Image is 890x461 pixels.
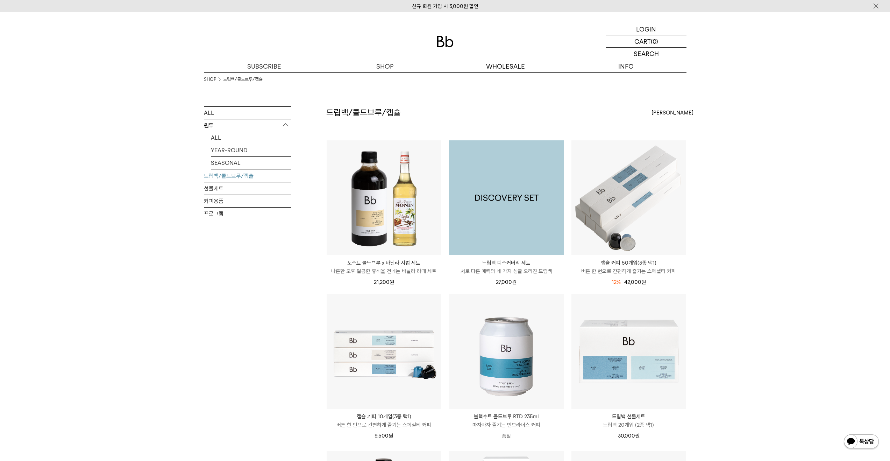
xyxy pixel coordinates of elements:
[449,412,564,421] p: 블랙수트 콜드브루 RTD 235ml
[204,170,291,182] a: 드립백/콜드브루/캡슐
[449,140,564,255] img: 1000001174_add2_035.jpg
[641,279,646,285] span: 원
[389,433,393,439] span: 원
[211,132,291,144] a: ALL
[204,208,291,220] a: 프로그램
[327,259,441,267] p: 토스트 콜드브루 x 바닐라 시럽 세트
[211,144,291,156] a: YEAR-ROUND
[223,76,263,83] a: 드립백/콜드브루/캡슐
[634,35,651,47] p: CART
[571,421,686,429] p: 드립백 20개입 (2종 택1)
[606,35,686,48] a: CART (0)
[571,259,686,275] a: 캡슐 커피 50개입(3종 택1) 버튼 한 번으로 간편하게 즐기는 스페셜티 커피
[635,433,640,439] span: 원
[449,421,564,429] p: 따자마자 즐기는 빈브라더스 커피
[374,279,394,285] span: 21,200
[606,23,686,35] a: LOGIN
[571,294,686,409] img: 드립백 선물세트
[327,140,441,255] img: 토스트 콜드브루 x 바닐라 시럽 세트
[449,429,564,443] p: 품절
[843,434,880,450] img: 카카오톡 채널 1:1 채팅 버튼
[449,259,564,275] a: 드립백 디스커버리 세트 서로 다른 매력의 네 가지 싱글 오리진 드립백
[618,433,640,439] span: 30,000
[624,279,646,285] span: 42,000
[512,279,517,285] span: 원
[652,109,693,117] span: [PERSON_NAME]
[325,60,445,72] a: SHOP
[326,107,401,119] h2: 드립백/콜드브루/캡슐
[449,140,564,255] a: 드립백 디스커버리 세트
[571,140,686,255] img: 캡슐 커피 50개입(3종 택1)
[571,412,686,421] p: 드립백 선물세트
[327,267,441,275] p: 나른한 오후 달콤한 휴식을 건네는 바닐라 라떼 세트
[204,76,216,83] a: SHOP
[449,294,564,409] img: 블랙수트 콜드브루 RTD 235ml
[445,60,566,72] p: WHOLESALE
[327,259,441,275] a: 토스트 콜드브루 x 바닐라 시럽 세트 나른한 오후 달콤한 휴식을 건네는 바닐라 라떼 세트
[634,48,659,60] p: SEARCH
[437,36,454,47] img: 로고
[651,35,658,47] p: (0)
[571,412,686,429] a: 드립백 선물세트 드립백 20개입 (2종 택1)
[211,157,291,169] a: SEASONAL
[571,267,686,275] p: 버튼 한 번으로 간편하게 즐기는 스페셜티 커피
[449,412,564,429] a: 블랙수트 콜드브루 RTD 235ml 따자마자 즐기는 빈브라더스 커피
[412,3,478,9] a: 신규 회원 가입 시 3,000원 할인
[612,278,621,286] div: 12%
[449,267,564,275] p: 서로 다른 매력의 네 가지 싱글 오리진 드립백
[390,279,394,285] span: 원
[496,279,517,285] span: 27,000
[204,119,291,132] p: 원두
[327,421,441,429] p: 버튼 한 번으로 간편하게 즐기는 스페셜티 커피
[204,60,325,72] a: SUBSCRIBE
[327,412,441,421] p: 캡슐 커피 10개입(3종 택1)
[636,23,656,35] p: LOGIN
[449,259,564,267] p: 드립백 디스커버리 세트
[571,259,686,267] p: 캡슐 커피 50개입(3종 택1)
[327,294,441,409] img: 캡슐 커피 10개입(3종 택1)
[204,182,291,195] a: 선물세트
[204,195,291,207] a: 커피용품
[327,412,441,429] a: 캡슐 커피 10개입(3종 택1) 버튼 한 번으로 간편하게 즐기는 스페셜티 커피
[375,433,393,439] span: 9,500
[204,107,291,119] a: ALL
[566,60,686,72] p: INFO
